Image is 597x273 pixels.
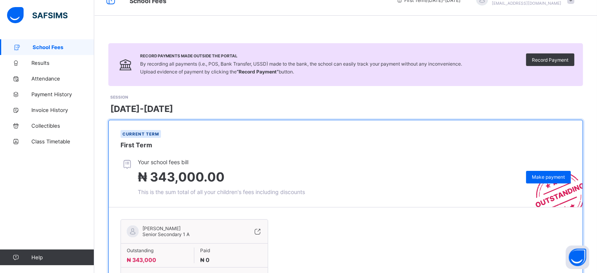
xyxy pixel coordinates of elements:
[31,75,94,82] span: Attendance
[142,225,190,231] span: [PERSON_NAME]
[532,174,565,180] span: Make payment
[31,91,94,97] span: Payment History
[110,104,173,114] span: [DATE]-[DATE]
[138,169,225,185] span: ₦ 343,000.00
[122,132,159,136] span: Current term
[120,141,152,149] span: First Term
[142,231,190,237] span: Senior Secondary 1 A
[200,247,262,253] span: Paid
[200,257,210,263] span: ₦ 0
[138,159,305,165] span: Your school fees bill
[33,44,94,50] span: School Fees
[31,60,94,66] span: Results
[127,257,156,263] span: ₦ 343,000
[31,123,94,129] span: Collectibles
[526,162,582,207] img: outstanding-stamp.3c148f88c3ebafa6da95868fa43343a1.svg
[492,1,561,5] span: [EMAIL_ADDRESS][DOMAIN_NAME]
[566,246,589,269] button: Open asap
[532,57,568,63] span: Record Payment
[237,69,279,75] b: “Record Payment”
[31,138,94,145] span: Class Timetable
[31,254,94,260] span: Help
[31,107,94,113] span: Invoice History
[140,61,462,75] span: By recording all payments (i.e., POS, Bank Transfer, USSD) made to the bank, the school can easil...
[138,189,305,195] span: This is the sum total of all your children's fees including discounts
[140,53,462,58] span: Record Payments Made Outside the Portal
[127,247,188,253] span: Outstanding
[7,7,68,24] img: safsims
[110,95,128,99] span: SESSION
